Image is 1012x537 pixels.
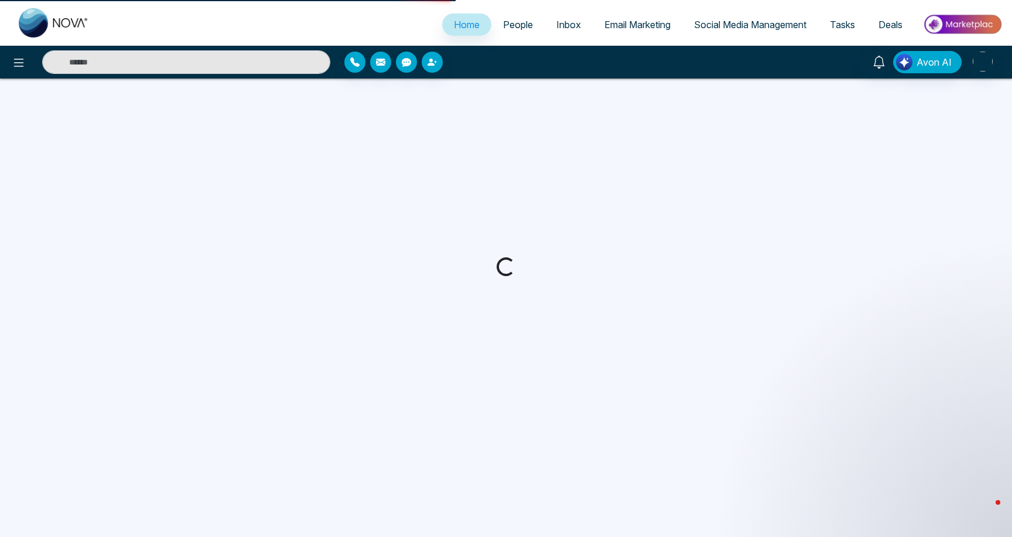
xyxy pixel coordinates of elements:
[454,19,480,30] span: Home
[593,13,682,36] a: Email Marketing
[920,11,1005,38] img: Market-place.gif
[896,54,912,70] img: Lead Flow
[973,52,993,72] img: User Avatar
[491,13,545,36] a: People
[556,19,581,30] span: Inbox
[19,8,89,38] img: Nova CRM Logo
[818,13,867,36] a: Tasks
[778,423,1012,505] iframe: Intercom notifications message
[830,19,855,30] span: Tasks
[694,19,806,30] span: Social Media Management
[604,19,671,30] span: Email Marketing
[682,13,818,36] a: Social Media Management
[893,51,962,73] button: Avon AI
[917,55,952,69] span: Avon AI
[442,13,491,36] a: Home
[867,13,914,36] a: Deals
[878,19,902,30] span: Deals
[972,497,1000,525] iframe: Intercom live chat
[503,19,533,30] span: People
[545,13,593,36] a: Inbox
